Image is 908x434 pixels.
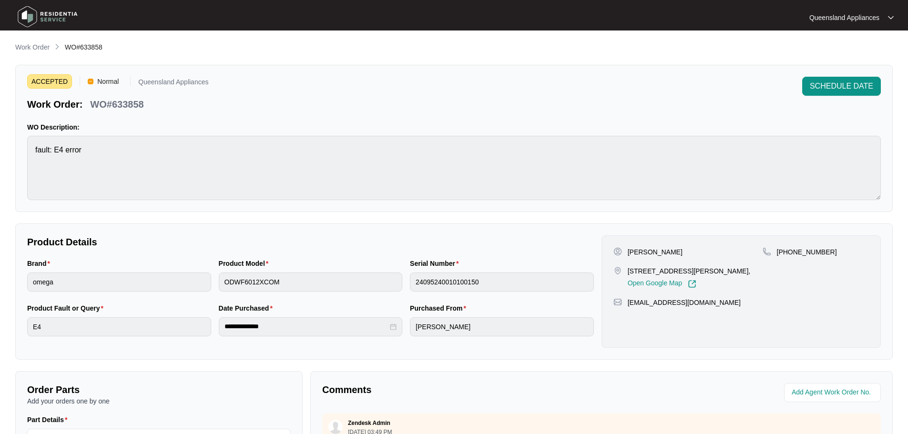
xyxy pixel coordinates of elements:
span: Normal [93,74,122,89]
input: Brand [27,273,211,292]
img: map-pin [763,247,771,256]
label: Purchased From [410,303,470,313]
input: Product Fault or Query [27,317,211,336]
label: Brand [27,259,54,268]
input: Add Agent Work Order No. [792,387,875,398]
label: Date Purchased [219,303,276,313]
p: [STREET_ADDRESS][PERSON_NAME], [628,266,751,276]
input: Purchased From [410,317,594,336]
input: Product Model [219,273,403,292]
p: Work Order [15,42,50,52]
label: Serial Number [410,259,462,268]
img: map-pin [613,298,622,306]
span: SCHEDULE DATE [810,81,873,92]
p: Order Parts [27,383,291,396]
p: Product Details [27,235,594,249]
p: Add your orders one by one [27,396,291,406]
input: Date Purchased [224,322,388,332]
input: Serial Number [410,273,594,292]
p: Queensland Appliances [138,79,208,89]
textarea: fault: E4 error [27,136,881,200]
label: Product Fault or Query [27,303,107,313]
p: WO Description: [27,122,881,132]
img: chevron-right [53,43,61,50]
a: Open Google Map [628,280,696,288]
p: Queensland Appliances [809,13,879,22]
img: Vercel Logo [88,79,93,84]
span: ACCEPTED [27,74,72,89]
img: user-pin [613,247,622,256]
label: Product Model [219,259,273,268]
a: Work Order [13,42,51,53]
label: Part Details [27,415,71,424]
img: Link-External [688,280,696,288]
img: map-pin [613,266,622,275]
p: Comments [322,383,595,396]
p: Work Order: [27,98,82,111]
p: [PHONE_NUMBER] [777,247,837,257]
p: [PERSON_NAME] [628,247,683,257]
img: dropdown arrow [888,15,894,20]
p: [EMAIL_ADDRESS][DOMAIN_NAME] [628,298,741,307]
img: residentia service logo [14,2,81,31]
p: WO#633858 [90,98,143,111]
p: Zendesk Admin [348,419,390,427]
img: user.svg [328,420,343,434]
button: SCHEDULE DATE [802,77,881,96]
span: WO#633858 [65,43,102,51]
